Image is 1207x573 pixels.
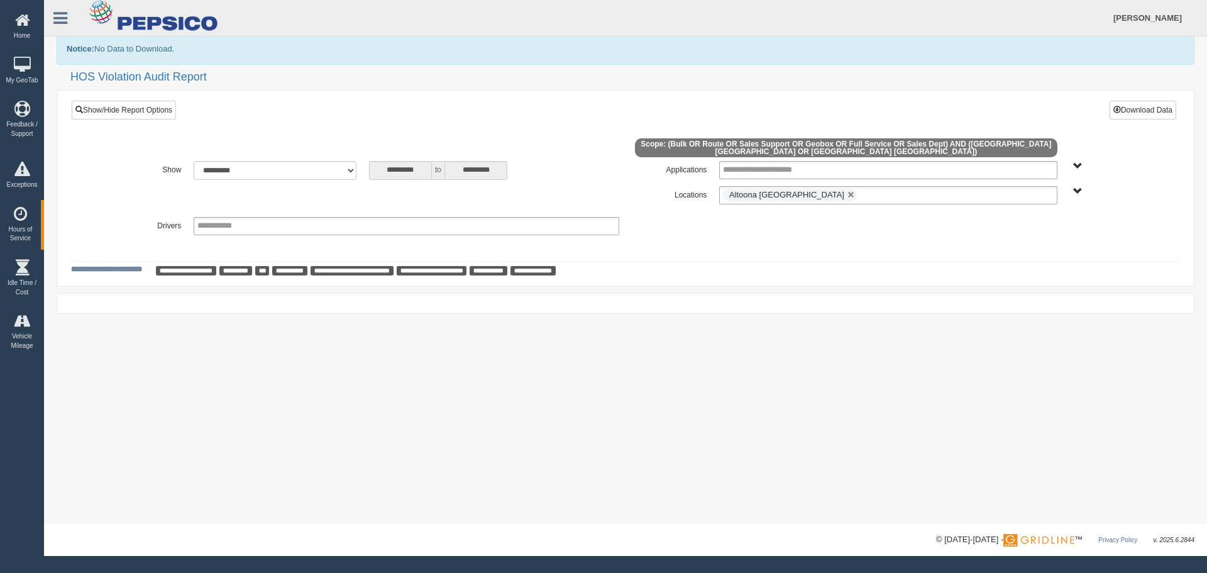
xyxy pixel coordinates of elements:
[100,161,187,176] label: Show
[626,186,713,201] label: Locations
[729,190,844,199] span: Altoona [GEOGRAPHIC_DATA]
[1098,537,1137,543] a: Privacy Policy
[432,161,444,180] span: to
[100,217,187,232] label: Drivers
[1003,534,1074,547] img: Gridline
[635,138,1057,157] span: Scope: (Bulk OR Route OR Sales Support OR Geobox OR Full Service OR Sales Dept) AND ([GEOGRAPHIC_...
[1154,537,1194,543] span: v. 2025.6.2844
[936,533,1194,547] div: © [DATE]-[DATE] - ™
[626,161,713,176] label: Applications
[1110,101,1176,120] button: Download Data
[67,44,94,53] b: Notice:
[72,101,176,120] a: Show/Hide Report Options
[70,71,1194,84] h2: HOS Violation Audit Report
